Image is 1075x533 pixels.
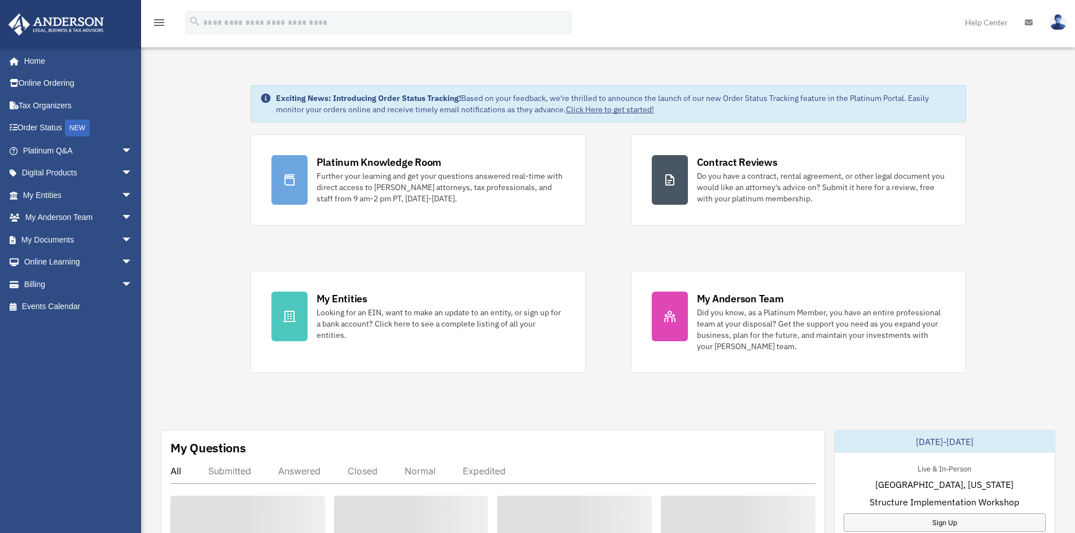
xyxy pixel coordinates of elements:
[463,465,506,477] div: Expedited
[1050,14,1067,30] img: User Pic
[121,184,144,207] span: arrow_drop_down
[208,465,251,477] div: Submitted
[631,271,966,373] a: My Anderson Team Did you know, as a Platinum Member, you have an entire professional team at your...
[631,134,966,226] a: Contract Reviews Do you have a contract, rental agreement, or other legal document you would like...
[909,462,980,474] div: Live & In-Person
[276,93,461,103] strong: Exciting News: Introducing Order Status Tracking!
[8,94,150,117] a: Tax Organizers
[875,478,1013,491] span: [GEOGRAPHIC_DATA], [US_STATE]
[152,20,166,29] a: menu
[121,228,144,252] span: arrow_drop_down
[8,184,150,206] a: My Entitiesarrow_drop_down
[317,292,367,306] div: My Entities
[8,251,150,274] a: Online Learningarrow_drop_down
[121,251,144,274] span: arrow_drop_down
[121,273,144,296] span: arrow_drop_down
[317,307,565,341] div: Looking for an EIN, want to make an update to an entity, or sign up for a bank account? Click her...
[121,162,144,185] span: arrow_drop_down
[870,495,1019,509] span: Structure Implementation Workshop
[278,465,321,477] div: Answered
[8,162,150,184] a: Digital Productsarrow_drop_down
[844,513,1046,532] a: Sign Up
[8,273,150,296] a: Billingarrow_drop_down
[317,170,565,204] div: Further your learning and get your questions answered real-time with direct access to [PERSON_NAM...
[121,139,144,162] span: arrow_drop_down
[170,465,181,477] div: All
[697,307,945,352] div: Did you know, as a Platinum Member, you have an entire professional team at your disposal? Get th...
[697,155,778,169] div: Contract Reviews
[152,16,166,29] i: menu
[65,120,90,136] div: NEW
[405,465,436,477] div: Normal
[348,465,378,477] div: Closed
[8,296,150,318] a: Events Calendar
[251,134,586,226] a: Platinum Knowledge Room Further your learning and get your questions answered real-time with dire...
[276,92,956,115] div: Based on your feedback, we're thrilled to announce the launch of our new Order Status Tracking fe...
[251,271,586,373] a: My Entities Looking for an EIN, want to make an update to an entity, or sign up for a bank accoun...
[121,206,144,230] span: arrow_drop_down
[566,104,654,114] a: Click Here to get started!
[188,15,201,28] i: search
[8,139,150,162] a: Platinum Q&Aarrow_drop_down
[317,155,442,169] div: Platinum Knowledge Room
[8,228,150,251] a: My Documentsarrow_drop_down
[170,439,246,456] div: My Questions
[8,72,150,95] a: Online Ordering
[8,117,150,140] a: Order StatusNEW
[8,206,150,229] a: My Anderson Teamarrow_drop_down
[835,430,1055,453] div: [DATE]-[DATE]
[697,170,945,204] div: Do you have a contract, rental agreement, or other legal document you would like an attorney's ad...
[5,14,107,36] img: Anderson Advisors Platinum Portal
[697,292,784,306] div: My Anderson Team
[8,50,144,72] a: Home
